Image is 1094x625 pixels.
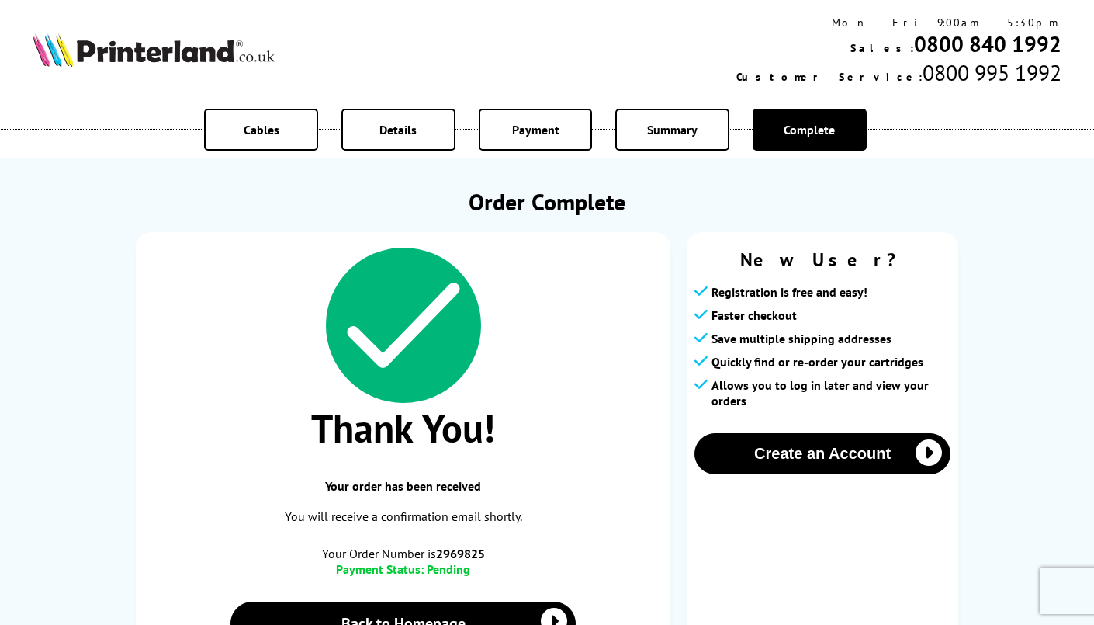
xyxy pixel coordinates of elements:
span: Details [379,122,417,137]
span: Sales: [850,41,914,55]
span: 0800 995 1992 [923,58,1061,87]
span: Thank You! [151,403,655,453]
span: Cables [244,122,279,137]
b: 2969825 [436,546,485,561]
span: Faster checkout [711,307,797,323]
span: Complete [784,122,835,137]
img: Printerland Logo [33,33,275,67]
span: Your Order Number is [151,546,655,561]
button: Create an Account [694,433,950,474]
span: Payment Status: [336,561,424,577]
span: Summary [647,122,698,137]
span: Allows you to log in later and view your orders [711,377,950,408]
div: Mon - Fri 9:00am - 5:30pm [736,16,1061,30]
span: New User? [694,248,950,272]
span: Save multiple shipping addresses [711,331,891,346]
span: Registration is free and easy! [711,284,867,300]
a: 0800 840 1992 [914,30,1061,58]
span: Pending [427,561,470,577]
p: You will receive a confirmation email shortly. [151,506,655,527]
span: Customer Service: [736,70,923,84]
span: Quickly find or re-order your cartridges [711,354,923,370]
h1: Order Complete [136,186,958,217]
span: Your order has been received [151,478,655,494]
span: Payment [512,122,559,137]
